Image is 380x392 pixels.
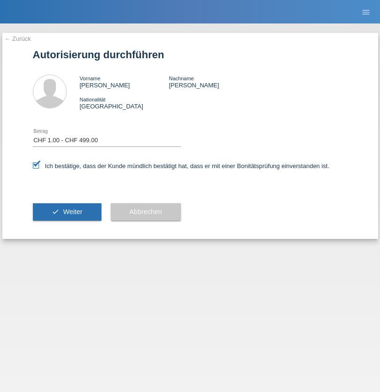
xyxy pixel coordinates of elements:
[111,203,181,221] button: Abbrechen
[63,208,82,215] span: Weiter
[361,8,371,17] i: menu
[130,208,162,215] span: Abbrechen
[5,35,31,42] a: ← Zurück
[80,75,169,89] div: [PERSON_NAME]
[52,208,59,215] i: check
[80,76,101,81] span: Vorname
[357,9,375,15] a: menu
[80,96,169,110] div: [GEOGRAPHIC_DATA]
[33,203,101,221] button: check Weiter
[33,49,348,61] h1: Autorisierung durchführen
[169,75,258,89] div: [PERSON_NAME]
[169,76,194,81] span: Nachname
[33,162,330,169] label: Ich bestätige, dass der Kunde mündlich bestätigt hat, dass er mit einer Bonitätsprüfung einversta...
[80,97,106,102] span: Nationalität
